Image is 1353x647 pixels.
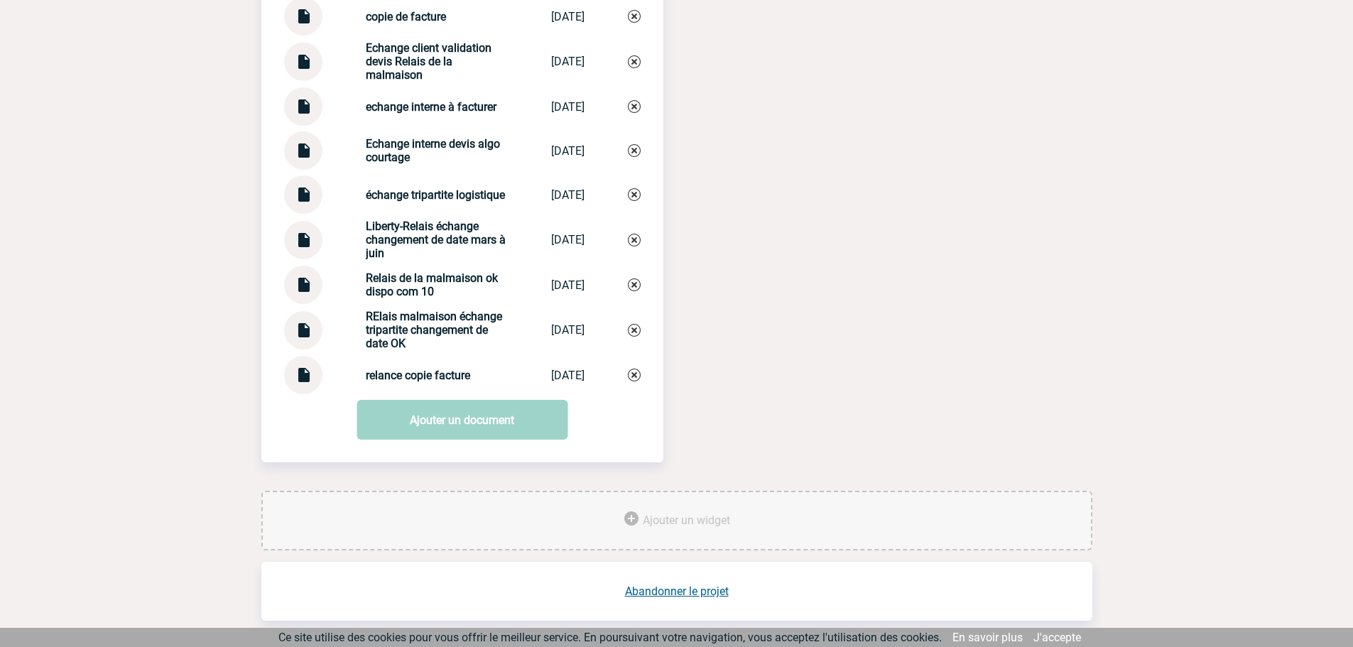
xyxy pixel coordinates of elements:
[628,144,641,157] img: Supprimer
[278,631,942,644] span: Ce site utilise des cookies pour vous offrir le meilleur service. En poursuivant votre navigation...
[625,585,729,598] a: Abandonner le projet
[357,400,567,440] a: Ajouter un document
[366,271,498,298] strong: Relais de la malmaison ok dispo com 10
[366,100,496,114] strong: echange interne à facturer
[366,41,491,82] strong: Echange client validation devis Relais de la malmaison
[628,100,641,113] img: Supprimer
[628,278,641,291] img: Supprimer
[366,188,505,202] strong: échange tripartite logistique
[551,188,585,202] div: [DATE]
[628,188,641,201] img: Supprimer
[551,100,585,114] div: [DATE]
[1033,631,1081,644] a: J'accepte
[366,219,506,260] strong: Liberty-Relais échange changement de date mars à juin
[551,369,585,382] div: [DATE]
[551,55,585,68] div: [DATE]
[366,310,502,350] strong: RElais malmaison échange tripartite changement de date OK
[628,234,641,246] img: Supprimer
[551,144,585,158] div: [DATE]
[628,10,641,23] img: Supprimer
[551,10,585,23] div: [DATE]
[551,278,585,292] div: [DATE]
[952,631,1023,644] a: En savoir plus
[628,324,641,337] img: Supprimer
[366,10,446,23] strong: copie de facture
[366,137,500,164] strong: Echange interne devis algo courtage
[551,233,585,246] div: [DATE]
[628,369,641,381] img: Supprimer
[628,55,641,68] img: Supprimer
[261,491,1092,550] div: Ajouter des outils d'aide à la gestion de votre événement
[551,323,585,337] div: [DATE]
[366,369,470,382] strong: relance copie facture
[643,513,730,527] span: Ajouter un widget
